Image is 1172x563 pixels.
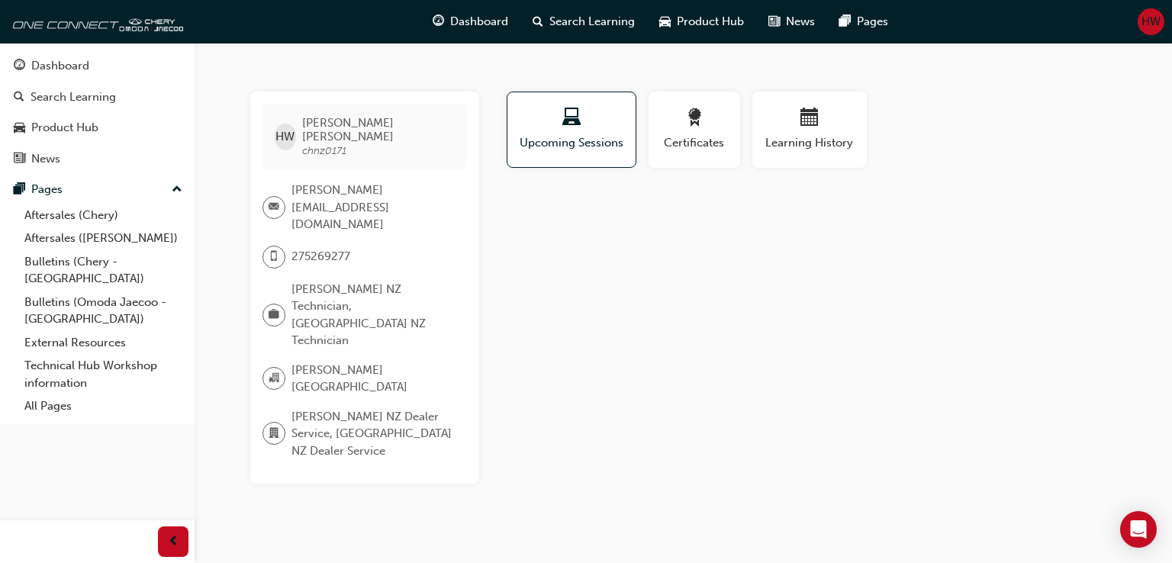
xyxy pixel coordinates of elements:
span: Search Learning [549,13,635,31]
span: 275269277 [291,248,350,265]
span: prev-icon [168,532,179,552]
a: Bulletins (Omoda Jaecoo - [GEOGRAPHIC_DATA]) [18,291,188,331]
span: Dashboard [450,13,508,31]
a: All Pages [18,394,188,418]
a: pages-iconPages [827,6,900,37]
span: laptop-icon [562,108,581,129]
button: HW [1138,8,1164,35]
span: guage-icon [14,60,25,73]
div: Dashboard [31,57,89,75]
span: news-icon [768,12,780,31]
span: guage-icon [433,12,444,31]
span: [PERSON_NAME] NZ Dealer Service, [GEOGRAPHIC_DATA] NZ Dealer Service [291,408,455,460]
button: Certificates [649,92,740,168]
span: department-icon [269,424,279,444]
span: up-icon [172,180,182,200]
span: briefcase-icon [269,305,279,325]
span: pages-icon [839,12,851,31]
div: Open Intercom Messenger [1120,511,1157,548]
a: Technical Hub Workshop information [18,354,188,394]
span: News [786,13,815,31]
span: email-icon [269,198,279,217]
span: [PERSON_NAME][EMAIL_ADDRESS][DOMAIN_NAME] [291,182,455,233]
span: HW [1141,13,1161,31]
a: Product Hub [6,114,188,142]
a: External Resources [18,331,188,355]
a: Dashboard [6,52,188,80]
span: award-icon [685,108,704,129]
button: DashboardSearch LearningProduct HubNews [6,49,188,175]
span: car-icon [14,121,25,135]
a: guage-iconDashboard [420,6,520,37]
img: oneconnect [8,6,183,37]
div: Product Hub [31,119,98,137]
button: Pages [6,175,188,204]
a: Bulletins (Chery - [GEOGRAPHIC_DATA]) [18,250,188,291]
span: HW [275,128,295,146]
span: chnz0171 [302,144,346,157]
span: mobile-icon [269,247,279,267]
span: news-icon [14,153,25,166]
a: news-iconNews [756,6,827,37]
span: search-icon [533,12,543,31]
span: Product Hub [677,13,744,31]
span: [PERSON_NAME] [GEOGRAPHIC_DATA] [291,362,455,396]
span: Pages [857,13,888,31]
span: Certificates [660,134,729,152]
a: Aftersales ([PERSON_NAME]) [18,227,188,250]
span: calendar-icon [800,108,819,129]
button: Learning History [752,92,867,168]
a: News [6,145,188,173]
span: car-icon [659,12,671,31]
a: car-iconProduct Hub [647,6,756,37]
span: pages-icon [14,183,25,197]
a: Aftersales (Chery) [18,204,188,227]
span: organisation-icon [269,368,279,388]
a: Search Learning [6,83,188,111]
div: News [31,150,60,168]
span: search-icon [14,91,24,105]
div: Pages [31,181,63,198]
span: Learning History [764,134,855,152]
span: Upcoming Sessions [519,134,624,152]
span: [PERSON_NAME] NZ Technician, [GEOGRAPHIC_DATA] NZ Technician [291,281,455,349]
button: Upcoming Sessions [507,92,636,168]
a: search-iconSearch Learning [520,6,647,37]
div: Search Learning [31,88,116,106]
span: [PERSON_NAME] [PERSON_NAME] [302,116,454,143]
